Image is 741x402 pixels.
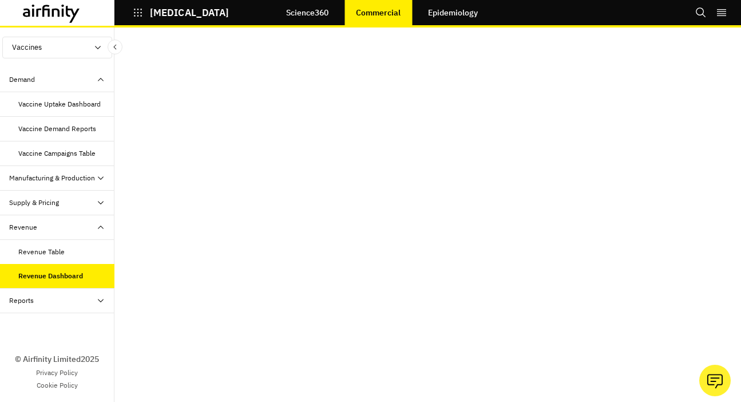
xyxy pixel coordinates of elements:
div: Revenue Dashboard [18,271,83,281]
div: Manufacturing & Production [9,173,95,183]
div: Demand [9,74,35,85]
div: Supply & Pricing [9,198,59,208]
p: © Airfinity Limited 2025 [15,353,99,365]
div: Vaccine Demand Reports [18,124,96,134]
p: Commercial [356,8,401,17]
button: Search [695,3,707,22]
div: Revenue Table [18,247,65,257]
button: Vaccines [2,37,112,58]
a: Privacy Policy [36,368,78,378]
div: Vaccine Uptake Dashboard [18,99,101,109]
div: Revenue [9,222,37,232]
div: Vaccine Campaigns Table [18,148,96,159]
button: [MEDICAL_DATA] [133,3,229,22]
div: Reports [9,295,34,306]
button: Close Sidebar [108,40,122,54]
a: Cookie Policy [37,380,78,391]
p: [MEDICAL_DATA] [150,7,229,18]
button: Ask our analysts [699,365,731,396]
